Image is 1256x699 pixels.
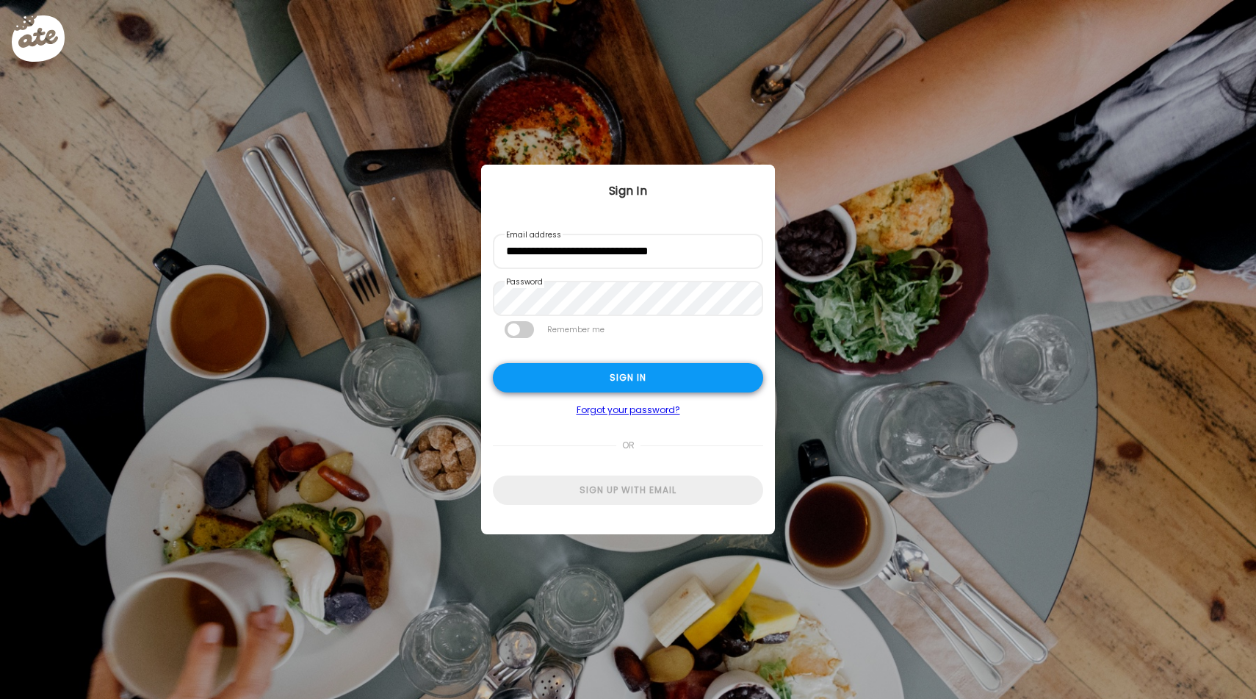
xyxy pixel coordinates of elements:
label: Password [505,276,544,288]
a: Forgot your password? [493,404,763,416]
label: Email address [505,229,563,241]
div: Sign In [481,182,775,200]
div: Sign up with email [493,476,763,505]
label: Remember me [546,321,606,338]
span: or [616,431,640,460]
div: Sign in [493,363,763,392]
